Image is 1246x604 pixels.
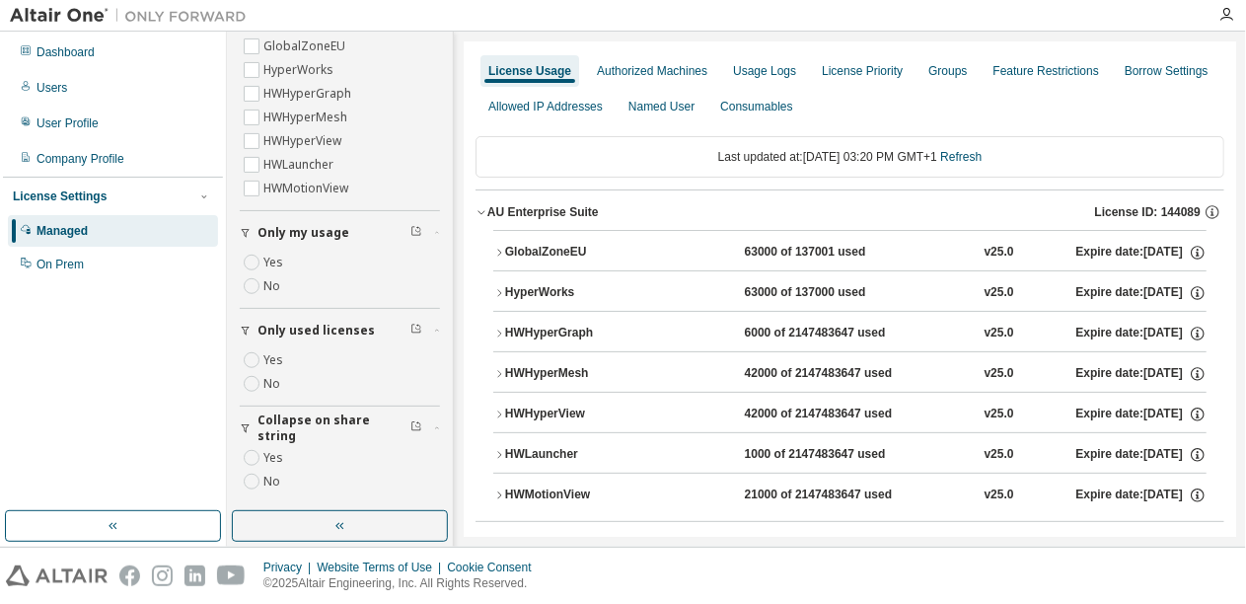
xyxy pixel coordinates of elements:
div: Named User [628,99,695,114]
div: Usage Logs [733,63,796,79]
span: License ID: 133039 [1095,536,1201,552]
label: HWHyperMesh [263,106,351,129]
div: 21000 of 2147483647 used [745,487,922,504]
button: HWHyperMesh42000 of 2147483647 usedv25.0Expire date:[DATE] [493,352,1207,396]
div: AMDC Public DB ExplorerPlus (Named User) [487,536,739,552]
div: Dashboard [37,44,95,60]
img: linkedin.svg [184,566,205,586]
img: Altair One [10,6,257,26]
label: Yes [263,446,287,470]
div: Company Profile [37,151,124,167]
div: License Settings [13,189,107,204]
a: Refresh [940,150,982,164]
div: v25.0 [985,284,1014,302]
button: Only my usage [240,211,440,255]
div: 42000 of 2147483647 used [745,365,922,383]
div: 63000 of 137000 used [745,284,922,302]
label: No [263,274,284,298]
div: License Priority [822,63,903,79]
div: 42000 of 2147483647 used [745,406,922,423]
div: Users [37,80,67,96]
div: Expire date: [DATE] [1076,406,1207,423]
label: HWMotionView [263,177,352,200]
div: Expire date: [DATE] [1076,284,1207,302]
p: © 2025 Altair Engineering, Inc. All Rights Reserved. [263,575,544,592]
div: Borrow Settings [1125,63,1209,79]
div: GlobalZoneEU [505,244,683,262]
div: v25.0 [985,406,1014,423]
div: Allowed IP Addresses [488,99,603,114]
span: License ID: 144089 [1095,204,1201,220]
span: Collapse on share string [257,413,410,444]
div: Expire date: [DATE] [1076,446,1207,464]
span: Clear filter [410,420,422,436]
div: HWHyperGraph [505,325,683,342]
button: Collapse on share string [240,407,440,450]
button: HWMotionView21000 of 2147483647 usedv25.0Expire date:[DATE] [493,474,1207,517]
div: 1000 of 2147483647 used [745,446,922,464]
div: HWLauncher [505,446,683,464]
img: facebook.svg [119,566,140,586]
div: v25.0 [985,446,1014,464]
div: User Profile [37,115,99,131]
button: HWHyperGraph6000 of 2147483647 usedv25.0Expire date:[DATE] [493,312,1207,355]
div: HWHyperView [505,406,683,423]
label: HWLauncher [263,153,337,177]
div: License Usage [488,63,571,79]
div: v25.0 [985,365,1014,383]
label: HWHyperGraph [263,82,355,106]
span: Clear filter [410,323,422,339]
img: youtube.svg [217,566,246,586]
div: v25.0 [985,325,1014,342]
button: HWLauncher1000 of 2147483647 usedv25.0Expire date:[DATE] [493,433,1207,477]
div: Cookie Consent [447,560,543,575]
div: v25.0 [985,487,1014,504]
img: instagram.svg [152,566,173,586]
span: Clear filter [410,225,422,241]
div: Website Terms of Use [317,560,447,575]
button: AMDC Public DB ExplorerPlus (Named User)License ID: 133039 [487,522,1224,566]
div: Groups [928,63,967,79]
div: On Prem [37,257,84,272]
div: Managed [37,223,88,239]
div: HWHyperMesh [505,365,683,383]
div: AU Enterprise Suite [487,204,599,220]
div: HyperWorks [505,284,683,302]
div: Last updated at: [DATE] 03:20 PM GMT+1 [476,136,1224,178]
div: Privacy [263,560,317,575]
label: GlobalZoneEU [263,35,349,58]
div: v25.0 [985,244,1014,262]
label: HyperWorks [263,58,337,82]
button: GlobalZoneEU63000 of 137001 usedv25.0Expire date:[DATE] [493,231,1207,274]
label: Yes [263,348,287,372]
div: Expire date: [DATE] [1076,244,1207,262]
img: altair_logo.svg [6,566,108,586]
div: HWMotionView [505,487,683,504]
div: Consumables [720,99,792,114]
span: Only my usage [257,225,349,241]
div: 6000 of 2147483647 used [745,325,922,342]
div: Expire date: [DATE] [1076,325,1207,342]
div: Expire date: [DATE] [1076,365,1207,383]
button: HyperWorks63000 of 137000 usedv25.0Expire date:[DATE] [493,271,1207,315]
label: No [263,470,284,493]
div: Authorized Machines [597,63,707,79]
div: 63000 of 137001 used [745,244,922,262]
button: HWHyperView42000 of 2147483647 usedv25.0Expire date:[DATE] [493,393,1207,436]
label: No [263,372,284,396]
button: Only used licenses [240,309,440,352]
label: HWHyperView [263,129,345,153]
button: AU Enterprise SuiteLicense ID: 144089 [476,190,1224,234]
label: Yes [263,251,287,274]
span: Only used licenses [257,323,375,339]
div: Expire date: [DATE] [1076,487,1207,504]
div: Feature Restrictions [993,63,1099,79]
